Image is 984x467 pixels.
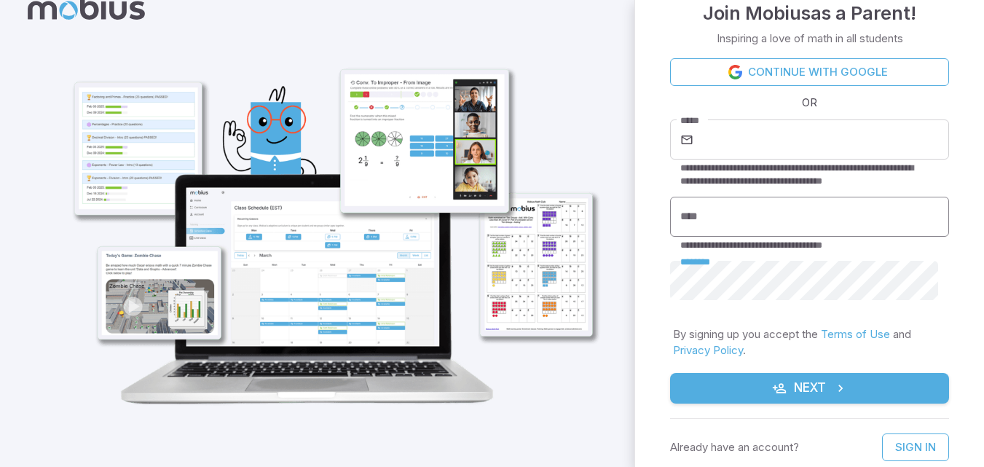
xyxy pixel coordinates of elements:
p: Already have an account? [670,439,799,455]
a: Sign In [882,433,949,461]
img: parent_1-illustration [46,7,612,422]
a: Privacy Policy [673,343,743,357]
a: Continue with Google [670,58,949,86]
p: By signing up you accept the and . [673,326,946,358]
a: Terms of Use [821,327,890,341]
span: OR [798,95,821,111]
button: Next [670,373,949,404]
p: Inspiring a love of math in all students [717,31,903,47]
